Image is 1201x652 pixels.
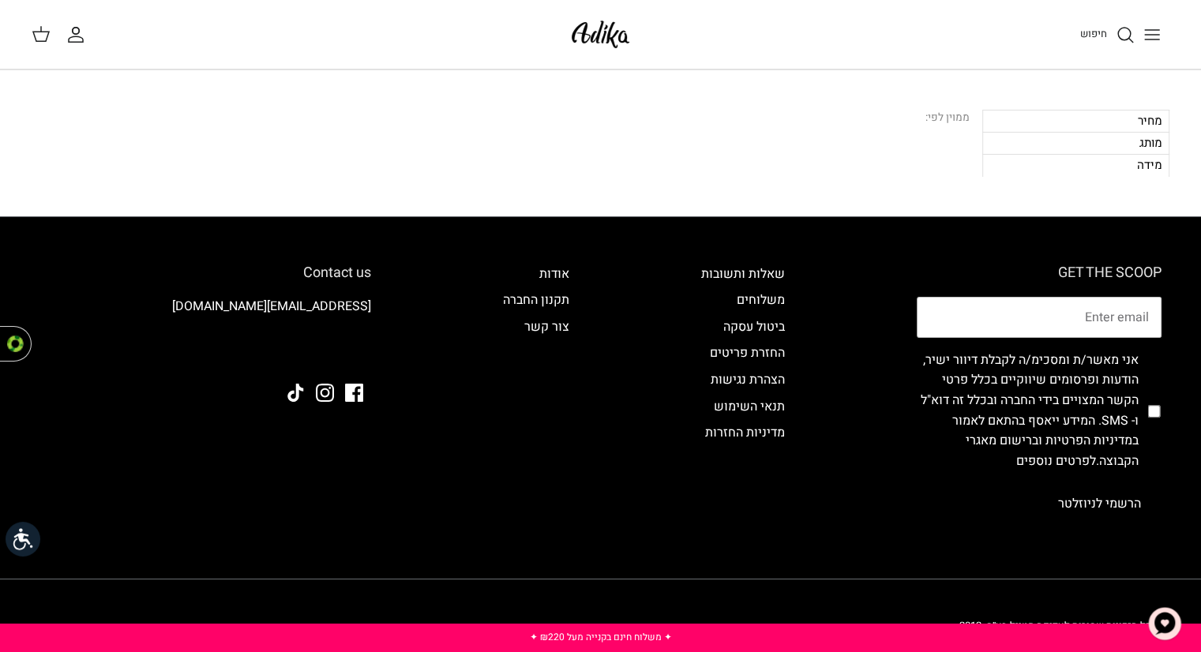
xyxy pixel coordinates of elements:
button: הרשמי לניוזלטר [1038,484,1162,523]
a: חיפוש [1080,25,1135,44]
span: © כל הזכויות שמורות לעדיקה סטייל בע״מ, 2012 [959,618,1162,633]
a: Instagram [316,384,334,402]
a: Facebook [345,384,363,402]
a: מדיניות החזרות [705,423,785,442]
a: תקנון החברה [503,290,569,309]
span: חיפוש [1080,26,1107,41]
div: מחיר [982,110,1169,132]
label: אני מאשר/ת ומסכימ/ה לקבלת דיוור ישיר, הודעות ופרסומים שיווקיים בכלל פרטי הקשר המצויים בידי החברה ... [917,350,1139,472]
div: ממוין לפי: [925,110,970,127]
a: אודות [539,264,569,283]
a: לפרטים נוספים [1016,452,1096,470]
a: הצהרת נגישות [711,370,785,389]
a: ביטול עסקה [723,317,785,336]
div: מידה [982,154,1169,176]
a: Tiktok [287,384,305,402]
div: Secondary navigation [487,264,585,524]
a: תנאי השימוש [714,397,785,416]
h6: GET THE SCOOP [917,264,1162,282]
button: Toggle menu [1135,17,1169,52]
a: [EMAIL_ADDRESS][DOMAIN_NAME] [172,297,371,316]
a: שאלות ותשובות [701,264,785,283]
h6: Contact us [39,264,371,282]
a: החזרת פריטים [710,343,785,362]
a: ✦ משלוח חינם בקנייה מעל ₪220 ✦ [529,630,671,644]
img: Adika IL [328,341,371,362]
img: Adika IL [567,16,634,53]
input: Email [917,297,1162,338]
a: החשבון שלי [66,25,92,44]
a: צור קשר [524,317,569,336]
a: משלוחים [737,290,785,309]
div: מותג [982,132,1169,154]
div: Secondary navigation [685,264,801,524]
button: צ'אט [1141,600,1188,647]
